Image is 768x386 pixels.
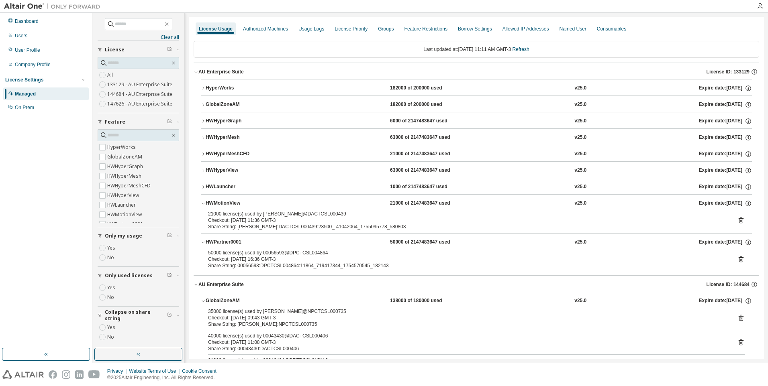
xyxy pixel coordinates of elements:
[208,357,725,364] div: 21000 license(s) used by 00046424@DPFRCSL015113
[243,26,288,32] div: Authorized Machines
[206,239,278,246] div: HWPartner0001
[208,315,725,321] div: Checkout: [DATE] 09:43 GMT-3
[574,85,586,92] div: v25.0
[201,145,752,163] button: HWHyperMeshCFD21000 of 2147483647 usedv25.0Expire date:[DATE]
[15,91,36,97] div: Managed
[201,292,752,310] button: GlobalZoneAM138000 of 180000 usedv25.0Expire date:[DATE]
[208,345,725,352] div: Share String: 00043430:DACTCSL000406
[502,26,549,32] div: Allowed IP Addresses
[105,47,125,53] span: License
[167,47,172,53] span: Clear filter
[107,293,116,302] label: No
[98,41,179,59] button: License
[88,370,100,379] img: youtube.svg
[390,183,462,191] div: 1000 of 2147483647 used
[49,370,57,379] img: facebook.svg
[201,162,752,179] button: HWHyperView63000 of 2147483647 usedv25.0Expire date:[DATE]
[208,262,725,269] div: Share String: 00056593:DPCTCSL004864:11864_719417344_1754570545_182143
[98,267,179,284] button: Only used licenses
[390,200,462,207] div: 21000 of 2147483647 used
[107,243,117,253] label: Yes
[206,183,278,191] div: HWLauncher
[206,167,278,174] div: HWHyperView
[201,195,752,212] button: HWMotionView21000 of 2147483647 usedv25.0Expire date:[DATE]
[208,250,725,256] div: 50000 license(s) used by 00056593@DPCTCSL004864
[107,70,114,80] label: All
[98,227,179,245] button: Only my usage
[699,239,752,246] div: Expire date: [DATE]
[107,99,174,109] label: 147626 - AU Enterprise Suite
[107,142,137,152] label: HyperWorks
[15,33,27,39] div: Users
[206,200,278,207] div: HWMotionView
[105,119,125,125] span: Feature
[298,26,324,32] div: Usage Logs
[597,26,626,32] div: Consumables
[107,191,141,200] label: HWHyperView
[98,34,179,41] a: Clear all
[378,26,394,32] div: Groups
[208,339,725,345] div: Checkout: [DATE] 11:08 GMT-3
[201,112,752,130] button: HWHyperGraph6000 of 2147483647 usedv25.0Expire date:[DATE]
[699,167,752,174] div: Expire date: [DATE]
[404,26,447,32] div: Feature Restrictions
[390,297,462,305] div: 138000 of 180000 used
[390,239,462,246] div: 50000 of 2147483647 used
[208,333,725,339] div: 40000 license(s) used by 00043430@DACTCSL000406
[15,18,39,24] div: Dashboard
[167,119,172,125] span: Clear filter
[206,150,278,158] div: HWHyperMeshCFD
[107,219,145,229] label: HWPartner0001
[458,26,492,32] div: Borrow Settings
[201,234,752,251] button: HWPartner000150000 of 2147483647 usedv25.0Expire date:[DATE]
[390,85,462,92] div: 182000 of 200000 used
[208,211,725,217] div: 21000 license(s) used by [PERSON_NAME]@DACTCSL000439
[201,96,752,114] button: GlobalZoneAM182000 of 200000 usedv25.0Expire date:[DATE]
[107,181,152,191] label: HWHyperMeshCFD
[206,297,278,305] div: GlobalZoneAM
[574,150,586,158] div: v25.0
[167,272,172,279] span: Clear filter
[107,332,116,342] label: No
[208,308,725,315] div: 35000 license(s) used by [PERSON_NAME]@NPCTCSL000735
[206,85,278,92] div: HyperWorks
[335,26,368,32] div: License Priority
[199,26,233,32] div: License Usage
[167,233,172,239] span: Clear filter
[15,104,34,111] div: On Prem
[105,272,153,279] span: Only used licenses
[559,26,586,32] div: Named User
[574,297,586,305] div: v25.0
[699,150,752,158] div: Expire date: [DATE]
[129,368,182,374] div: Website Terms of Use
[107,171,143,181] label: HWHyperMesh
[194,63,759,81] button: AU Enterprise SuiteLicense ID: 133129
[194,41,759,58] div: Last updated at: [DATE] 11:11 AM GMT-3
[15,61,51,68] div: Company Profile
[574,118,586,125] div: v25.0
[208,321,725,327] div: Share String: [PERSON_NAME]:NPCTCSL000735
[574,200,586,207] div: v25.0
[15,47,40,53] div: User Profile
[2,370,44,379] img: altair_logo.svg
[107,374,221,381] p: © 2025 Altair Engineering, Inc. All Rights Reserved.
[105,233,142,239] span: Only my usage
[699,200,752,207] div: Expire date: [DATE]
[574,167,586,174] div: v25.0
[198,281,244,288] div: AU Enterprise Suite
[208,256,725,262] div: Checkout: [DATE] 16:36 GMT-3
[107,162,145,171] label: HWHyperGraph
[574,134,586,141] div: v25.0
[105,309,167,322] span: Collapse on share string
[62,370,70,379] img: instagram.svg
[390,150,462,158] div: 21000 of 2147483647 used
[699,101,752,108] div: Expire date: [DATE]
[98,307,179,324] button: Collapse on share string
[390,118,462,125] div: 6000 of 2147483647 used
[574,239,586,246] div: v25.0
[208,223,725,230] div: Share String: [PERSON_NAME]:DACTCSL000439:23500_-41042064_1755095778_580803
[206,134,278,141] div: HWHyperMesh
[699,118,752,125] div: Expire date: [DATE]
[107,253,116,262] label: No
[206,101,278,108] div: GlobalZoneAM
